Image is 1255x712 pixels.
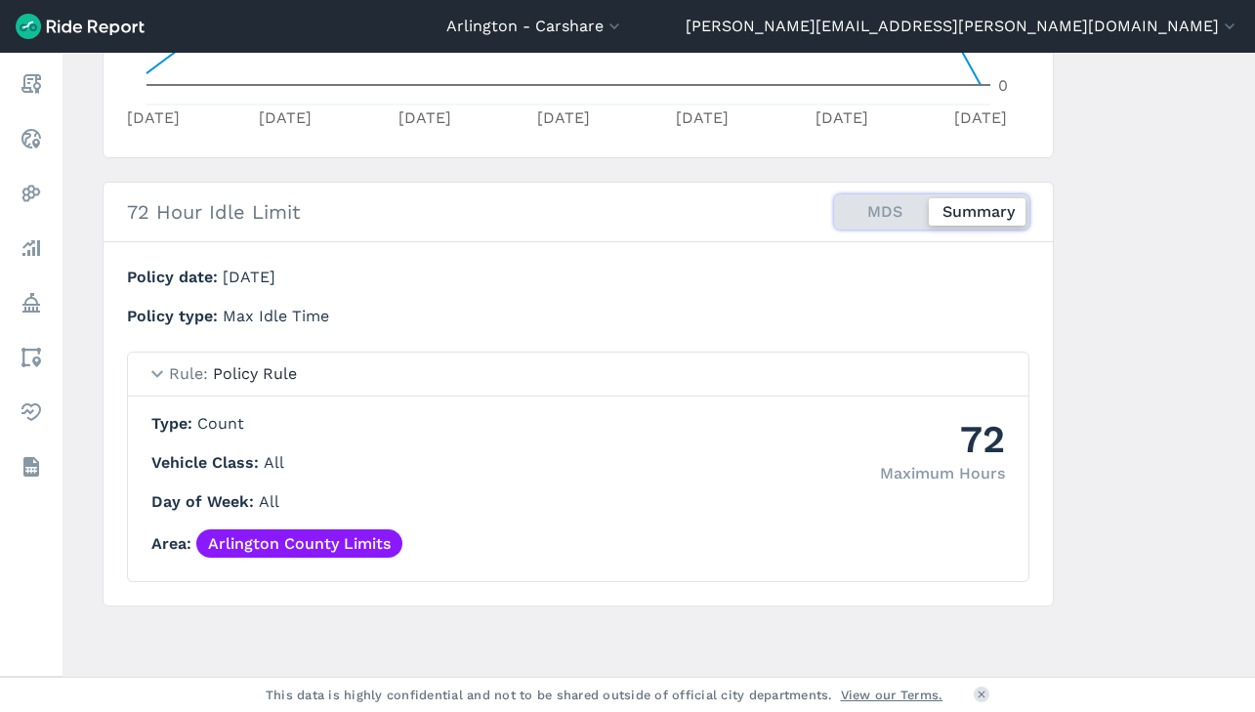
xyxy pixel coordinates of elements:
span: All [259,492,279,511]
a: Areas [14,340,49,375]
tspan: [DATE] [537,108,590,127]
span: All [264,453,284,472]
a: Realtime [14,121,49,156]
button: Arlington - Carshare [446,15,624,38]
span: Policy type [127,307,223,325]
span: Rule [169,364,213,383]
tspan: [DATE] [815,108,867,127]
button: [PERSON_NAME][EMAIL_ADDRESS][PERSON_NAME][DOMAIN_NAME] [686,15,1239,38]
a: View our Terms. [841,686,943,704]
tspan: [DATE] [126,108,179,127]
span: [DATE] [223,268,275,286]
tspan: [DATE] [259,108,312,127]
summary: RulePolicy Rule [128,353,1028,397]
a: Policy [14,285,49,320]
span: Policy date [127,268,223,286]
div: 72 [880,412,1005,466]
span: Day of Week [151,492,259,511]
a: Heatmaps [14,176,49,211]
tspan: [DATE] [676,108,729,127]
h2: 72 Hour Idle Limit [127,197,300,227]
a: Health [14,395,49,430]
tspan: [DATE] [954,108,1007,127]
div: Maximum Hours [880,462,1005,485]
a: Analyze [14,230,49,266]
span: Count [197,414,244,433]
a: Datasets [14,449,49,484]
img: Ride Report [16,14,145,39]
tspan: [DATE] [397,108,450,127]
tspan: 0 [998,76,1008,95]
span: Policy Rule [213,364,297,383]
span: Max Idle Time [223,307,329,325]
span: Vehicle Class [151,453,264,472]
a: Report [14,66,49,102]
span: Type [151,414,197,433]
a: Arlington County Limits [196,529,402,558]
span: Area [151,534,196,553]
